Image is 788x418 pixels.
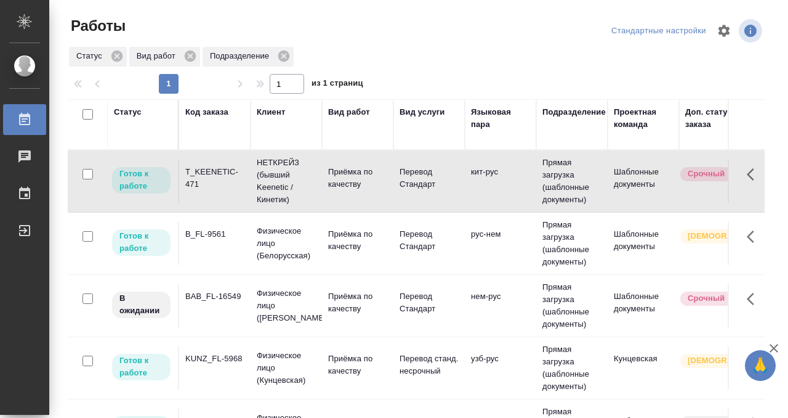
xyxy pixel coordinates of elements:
[119,292,163,317] p: В ожидании
[465,222,536,265] td: рус-нем
[400,106,445,118] div: Вид услуги
[257,157,316,206] p: НЕТКРЕЙЗ (бывший Keenetic / Кинетик)
[400,353,459,377] p: Перевод станд. несрочный
[119,230,163,255] p: Готов к работе
[608,160,679,203] td: Шаблонные документы
[312,76,363,94] span: из 1 страниц
[111,166,172,195] div: Исполнитель может приступить к работе
[739,222,769,252] button: Здесь прячутся важные кнопки
[111,228,172,257] div: Исполнитель может приступить к работе
[185,228,244,240] div: B_FL-9561
[465,284,536,327] td: нем-рус
[739,160,769,189] button: Здесь прячутся важные кнопки
[608,284,679,327] td: Шаблонные документы
[465,160,536,203] td: кит-рус
[400,228,459,253] p: Перевод Стандарт
[111,290,172,319] div: Исполнитель назначен, приступать к работе пока рано
[542,106,606,118] div: Подразделение
[257,287,316,324] p: Физическое лицо ([PERSON_NAME])
[739,346,769,376] button: Здесь прячутся важные кнопки
[608,222,679,265] td: Шаблонные документы
[257,350,316,387] p: Физическое лицо (Кунцевская)
[608,346,679,390] td: Кунцевская
[137,50,180,62] p: Вид работ
[328,106,370,118] div: Вид работ
[114,106,142,118] div: Статус
[111,353,172,382] div: Исполнитель может приступить к работе
[185,166,244,191] div: T_KEENETIC-471
[688,168,725,180] p: Срочный
[608,22,709,41] div: split button
[257,225,316,262] p: Физическое лицо (Белорусская)
[688,354,749,367] p: [DEMOGRAPHIC_DATA]
[76,50,107,62] p: Статус
[257,106,285,118] div: Клиент
[203,47,294,67] div: Подразделение
[688,292,725,305] p: Срочный
[328,290,387,315] p: Приёмка по качеству
[210,50,273,62] p: Подразделение
[688,230,749,242] p: [DEMOGRAPHIC_DATA]
[69,47,127,67] div: Статус
[739,19,765,43] span: Посмотреть информацию
[185,106,228,118] div: Код заказа
[536,150,608,212] td: Прямая загрузка (шаблонные документы)
[185,353,244,365] div: KUNZ_FL-5968
[750,353,771,379] span: 🙏
[536,275,608,337] td: Прямая загрузка (шаблонные документы)
[400,166,459,191] p: Перевод Стандарт
[745,350,776,381] button: 🙏
[685,106,750,131] div: Доп. статус заказа
[400,290,459,315] p: Перевод Стандарт
[328,228,387,253] p: Приёмка по качеству
[614,106,673,131] div: Проектная команда
[471,106,530,131] div: Языковая пара
[536,337,608,399] td: Прямая загрузка (шаблонные документы)
[739,284,769,314] button: Здесь прячутся важные кнопки
[68,16,126,36] span: Работы
[129,47,200,67] div: Вид работ
[709,16,739,46] span: Настроить таблицу
[328,166,387,191] p: Приёмка по качеству
[185,290,244,303] div: BAB_FL-16549
[328,353,387,377] p: Приёмка по качеству
[536,213,608,274] td: Прямая загрузка (шаблонные документы)
[119,168,163,192] p: Готов к работе
[465,346,536,390] td: узб-рус
[119,354,163,379] p: Готов к работе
